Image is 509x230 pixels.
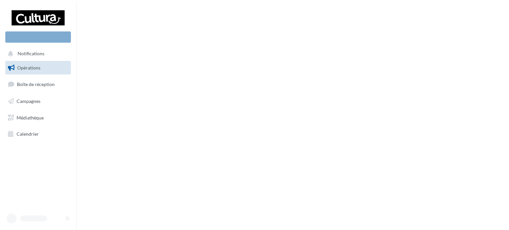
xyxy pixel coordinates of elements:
a: Campagnes [4,94,72,108]
a: Opérations [4,61,72,75]
span: Opérations [17,65,40,70]
div: Nouvelle campagne [5,31,71,43]
a: Médiathèque [4,111,72,125]
a: Calendrier [4,127,72,141]
span: Campagnes [17,98,40,104]
span: Calendrier [17,131,39,137]
span: Boîte de réception [17,81,55,87]
span: Médiathèque [17,115,44,120]
a: Boîte de réception [4,77,72,91]
span: Notifications [18,51,44,57]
